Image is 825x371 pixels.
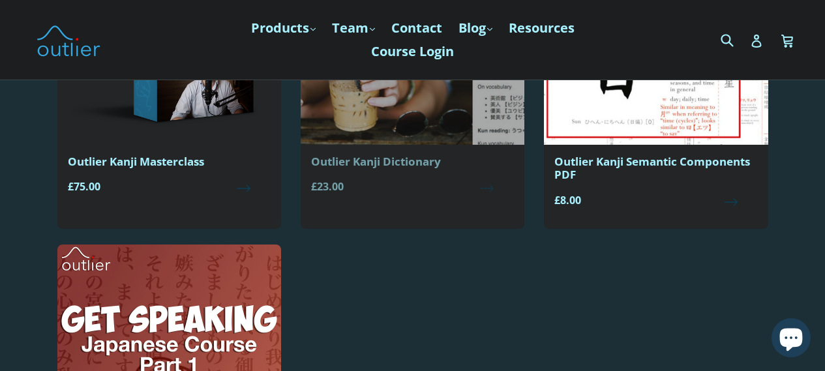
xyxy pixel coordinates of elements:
[452,16,499,40] a: Blog
[554,192,757,208] span: £8.00
[768,318,815,361] inbox-online-store-chat: Shopify online store chat
[554,155,757,182] div: Outlier Kanji Semantic Components PDF
[365,40,460,63] a: Course Login
[245,16,322,40] a: Products
[36,21,101,59] img: Outlier Linguistics
[502,16,581,40] a: Resources
[311,155,514,168] div: Outlier Kanji Dictionary
[311,179,514,194] span: £23.00
[325,16,382,40] a: Team
[385,16,449,40] a: Contact
[717,26,753,53] input: Search
[68,155,271,168] div: Outlier Kanji Masterclass
[68,179,271,194] span: £75.00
